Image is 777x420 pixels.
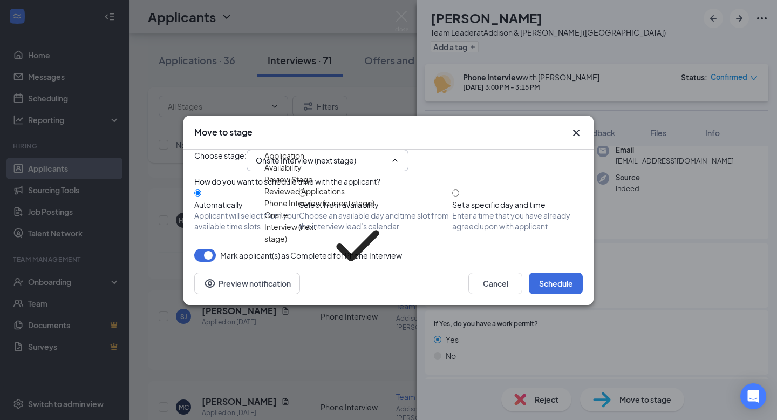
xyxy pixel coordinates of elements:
[264,150,304,161] div: Application
[264,173,313,185] div: Review Stage
[570,126,583,139] button: Close
[529,273,583,294] button: Schedule
[220,249,402,262] span: Mark applicant(s) as Completed for Phone Interview
[203,277,216,290] svg: Eye
[194,126,253,138] h3: Move to stage
[194,199,299,210] div: Automatically
[264,209,321,283] div: Onsite Interview (next stage)
[264,161,302,173] div: Availability
[194,175,583,187] div: How do you want to schedule time with the applicant?
[194,210,299,232] span: Applicant will select from your available time slots
[452,199,583,210] div: Set a specific day and time
[740,383,766,409] div: Open Intercom Messenger
[264,185,345,197] div: Reviewed Applications
[194,273,300,294] button: Preview notificationEye
[452,210,583,232] span: Enter a time that you have already agreed upon with applicant
[468,273,522,294] button: Cancel
[321,209,395,283] svg: Checkmark
[391,156,399,165] svg: ChevronUp
[194,150,247,171] span: Choose stage :
[264,197,374,209] div: Phone Interview (current stage)
[570,126,583,139] svg: Cross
